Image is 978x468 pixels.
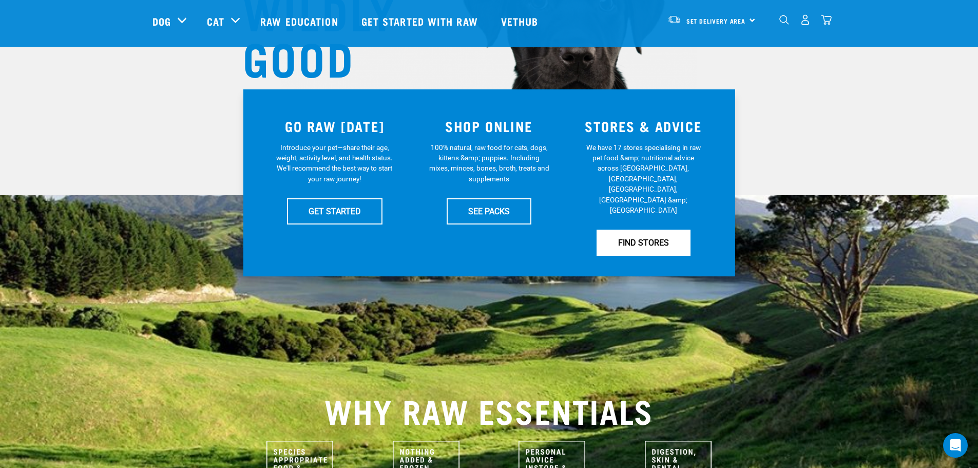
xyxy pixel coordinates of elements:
a: GET STARTED [287,198,382,224]
a: SEE PACKS [447,198,531,224]
span: Set Delivery Area [686,19,746,23]
a: FIND STORES [597,230,691,255]
img: user.png [800,14,811,25]
p: Introduce your pet—share their age, weight, activity level, and health status. We'll recommend th... [274,142,395,184]
a: Get started with Raw [351,1,491,42]
h3: STORES & ADVICE [572,118,715,134]
h3: GO RAW [DATE] [264,118,406,134]
img: home-icon-1@2x.png [779,15,789,25]
p: We have 17 stores specialising in raw pet food &amp; nutritional advice across [GEOGRAPHIC_DATA],... [583,142,704,216]
a: Cat [207,13,224,29]
a: Dog [152,13,171,29]
img: van-moving.png [667,15,681,24]
a: Raw Education [250,1,351,42]
p: 100% natural, raw food for cats, dogs, kittens &amp; puppies. Including mixes, minces, bones, bro... [429,142,549,184]
img: home-icon@2x.png [821,14,832,25]
h3: SHOP ONLINE [418,118,560,134]
div: Open Intercom Messenger [943,433,968,458]
h2: WHY RAW ESSENTIALS [152,391,826,428]
a: Vethub [491,1,551,42]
